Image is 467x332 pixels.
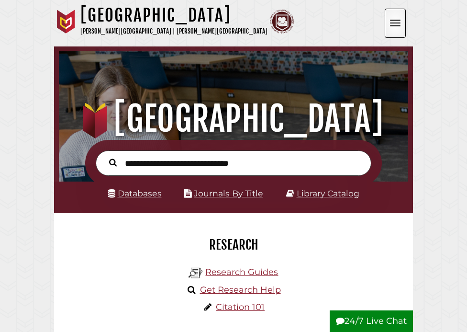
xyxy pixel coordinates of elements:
[108,188,162,198] a: Databases
[205,267,278,277] a: Research Guides
[109,159,117,167] i: Search
[80,5,267,26] h1: [GEOGRAPHIC_DATA]
[216,302,265,312] a: Citation 101
[80,26,267,37] p: [PERSON_NAME][GEOGRAPHIC_DATA] | [PERSON_NAME][GEOGRAPHIC_DATA]
[189,266,203,280] img: Hekman Library Logo
[61,237,406,253] h2: Research
[385,9,406,38] button: Open the menu
[54,10,78,34] img: Calvin University
[66,98,401,140] h1: [GEOGRAPHIC_DATA]
[104,156,122,168] button: Search
[270,10,294,34] img: Calvin Theological Seminary
[200,285,281,295] a: Get Research Help
[194,188,263,198] a: Journals By Title
[297,188,359,198] a: Library Catalog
